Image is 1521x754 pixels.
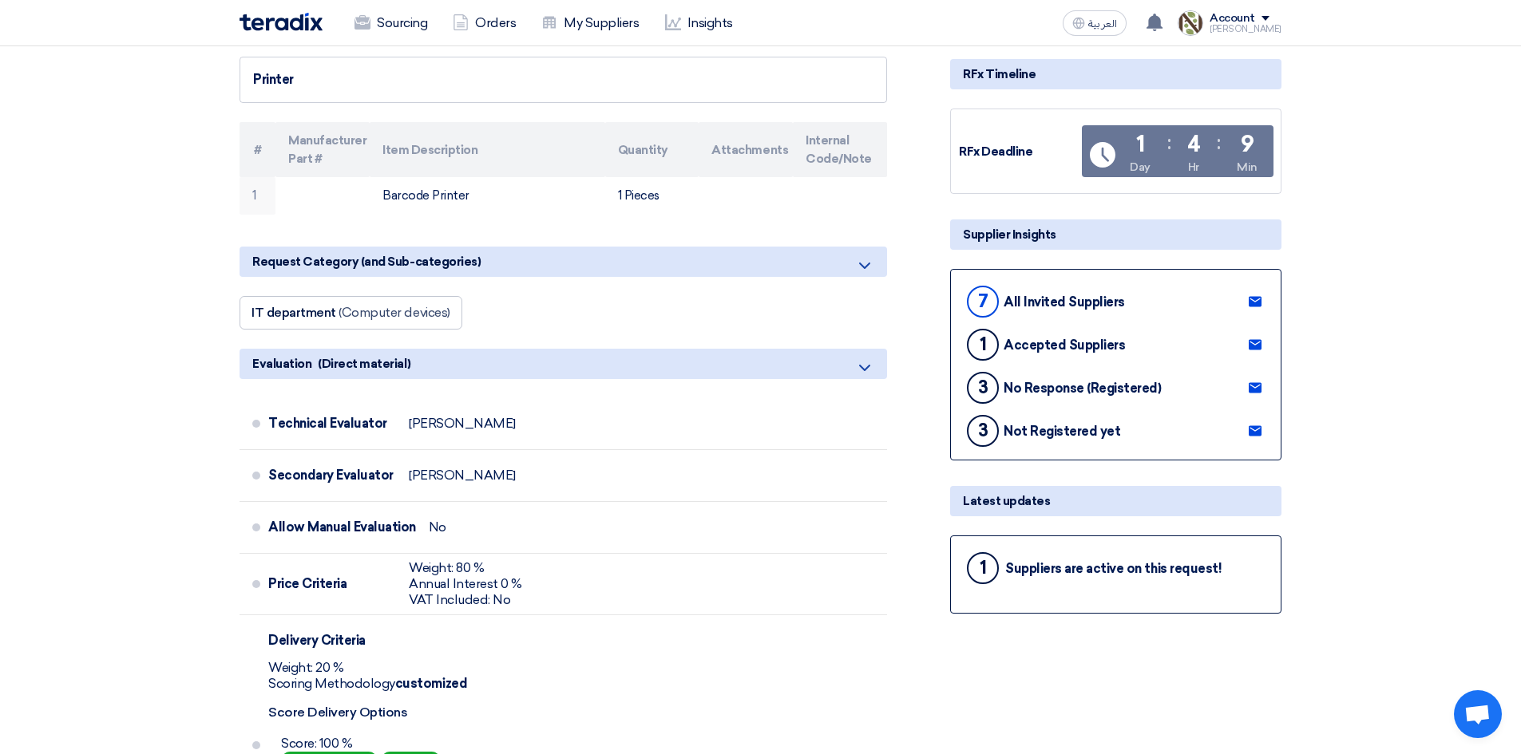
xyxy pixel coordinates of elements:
div: [PERSON_NAME] [1210,25,1281,34]
div: Score: 100 % [281,736,441,752]
div: Annual Interest 0 % [409,576,522,592]
div: 1 [1136,133,1145,156]
span: Request Category (and Sub-categories) [252,253,481,270]
div: Min [1237,159,1258,176]
div: Secondary Evaluator [268,456,396,495]
a: Sourcing [342,6,440,41]
div: 3 [967,372,999,404]
span: العربية [1088,18,1117,30]
div: Price Criteria [268,565,396,603]
div: Not Registered yet [1004,424,1120,439]
span: Evaluation [252,355,311,373]
div: : [1217,128,1221,157]
span: IT department [252,305,336,320]
div: [PERSON_NAME] [409,468,516,484]
div: Open chat [1454,690,1502,738]
th: Manufacturer Part # [275,122,370,177]
div: Scoring Methodology [268,676,806,692]
div: VAT Included: No [409,592,522,608]
div: All Invited Suppliers [1004,294,1125,310]
th: Attachments [699,122,793,177]
div: 4 [1187,133,1201,156]
div: : [1167,128,1171,157]
div: No [429,519,446,535]
div: No Response (Registered) [1004,381,1161,396]
div: Accepted Suppliers [1004,338,1125,353]
h6: Score Delivery Options [268,705,806,720]
th: Internal Code/Note [793,122,887,177]
span: (Computer devices) [339,305,450,320]
th: Item Description [370,122,604,177]
td: 1 Pieces [605,177,699,215]
a: My Suppliers [529,6,652,41]
div: 9 [1241,133,1254,156]
td: Barcode Printer [370,177,604,215]
span: (Direct material) [318,355,410,373]
div: Account [1210,12,1255,26]
div: Day [1130,159,1151,176]
div: Allow Manual Evaluation [268,508,416,547]
div: 1 [967,552,999,584]
th: # [240,122,275,177]
a: Insights [652,6,746,41]
button: العربية [1063,10,1127,36]
div: Suppliers are active on this request! [1005,561,1222,576]
img: Teradix logo [240,13,323,31]
div: Delivery Criteria [268,622,396,660]
div: Hr [1188,159,1199,176]
div: Latest updates [950,486,1281,516]
div: RFx Timeline [950,59,1281,89]
th: Quantity [605,122,699,177]
b: customized [395,676,467,691]
div: Weight: 80 % [409,560,522,576]
div: 1 [967,329,999,361]
img: Screenshot___1756930143446.png [1178,10,1203,36]
td: 1 [240,177,275,215]
div: Weight: 20 % [268,660,806,676]
div: 7 [967,286,999,318]
a: Orders [440,6,529,41]
div: [PERSON_NAME] [409,416,516,432]
div: Supplier Insights [950,219,1281,250]
div: Printer [253,70,873,89]
div: Technical Evaluator [268,405,396,443]
div: 3 [967,415,999,447]
div: RFx Deadline [959,143,1079,161]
